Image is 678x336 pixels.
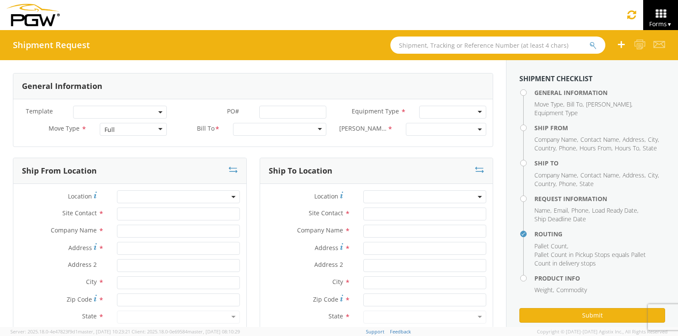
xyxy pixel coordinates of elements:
[571,206,589,214] span: Phone
[309,209,343,217] span: Site Contact
[86,278,97,286] span: City
[534,286,554,294] li: ,
[187,328,240,335] span: master, [DATE] 08:10:29
[534,135,578,144] li: ,
[332,278,343,286] span: City
[534,171,577,179] span: Company Name
[592,206,637,214] span: Load Ready Date
[62,209,97,217] span: Site Contact
[559,180,576,188] span: Phone
[534,275,665,281] h4: Product Info
[556,286,587,294] span: Commodity
[313,295,338,303] span: Zip Code
[6,4,60,26] img: pgw-form-logo-1aaa8060b1cc70fad034.png
[534,180,557,188] li: ,
[623,135,646,144] li: ,
[623,171,646,180] li: ,
[534,89,665,96] h4: General Information
[68,192,92,200] span: Location
[534,144,555,152] span: Country
[104,125,115,134] div: Full
[580,144,613,153] li: ,
[534,171,578,180] li: ,
[534,286,553,294] span: Weight
[615,144,641,153] li: ,
[26,107,53,115] span: Template
[534,195,665,202] h4: Request Information
[559,144,576,152] span: Phone
[328,312,343,320] span: State
[366,328,384,335] a: Support
[567,100,584,109] li: ,
[580,144,611,152] span: Hours From
[534,206,550,214] span: Name
[534,250,646,267] span: Pallet Count in Pickup Stops equals Pallet Count in delivery stops
[51,226,97,234] span: Company Name
[197,124,215,134] span: Bill To
[534,109,578,117] span: Equipment Type
[519,308,665,323] button: Submit
[49,124,80,132] span: Move Type
[314,260,343,269] span: Address 2
[534,125,665,131] h4: Ship From
[390,328,411,335] a: Feedback
[352,107,399,115] span: Equipment Type
[648,135,658,144] span: City
[534,242,567,250] span: Pallet Count
[580,135,619,144] span: Contact Name
[623,171,644,179] span: Address
[554,206,569,215] li: ,
[534,160,665,166] h4: Ship To
[227,107,239,115] span: PO#
[10,328,130,335] span: Server: 2025.18.0-4e47823f9d1
[554,206,568,214] span: Email
[315,244,338,252] span: Address
[537,328,668,335] span: Copyright © [DATE]-[DATE] Agistix Inc., All Rights Reserved
[534,100,564,109] li: ,
[559,180,577,188] li: ,
[667,21,672,28] span: ▼
[67,295,92,303] span: Zip Code
[534,100,563,108] span: Move Type
[615,144,639,152] span: Hours To
[643,144,657,152] span: State
[297,226,343,234] span: Company Name
[534,242,568,250] li: ,
[586,100,631,108] span: [PERSON_NAME]
[623,135,644,144] span: Address
[13,40,90,50] h4: Shipment Request
[580,171,620,180] li: ,
[82,312,97,320] span: State
[648,135,659,144] li: ,
[390,37,605,54] input: Shipment, Tracking or Reference Number (at least 4 chars)
[592,206,638,215] li: ,
[649,20,672,28] span: Forms
[314,192,338,200] span: Location
[68,244,92,252] span: Address
[22,82,102,91] h3: General Information
[648,171,658,179] span: City
[68,260,97,269] span: Address 2
[132,328,240,335] span: Client: 2025.18.0-0e69584
[586,100,632,109] li: ,
[339,124,387,134] span: Bill Code
[534,144,557,153] li: ,
[567,100,583,108] span: Bill To
[269,167,332,175] h3: Ship To Location
[580,135,620,144] li: ,
[580,171,619,179] span: Contact Name
[534,206,552,215] li: ,
[534,231,665,237] h4: Routing
[648,171,659,180] li: ,
[559,144,577,153] li: ,
[534,215,586,223] span: Ship Deadline Date
[78,328,130,335] span: master, [DATE] 10:23:21
[534,135,577,144] span: Company Name
[534,180,555,188] span: Country
[22,167,97,175] h3: Ship From Location
[580,180,594,188] span: State
[571,206,590,215] li: ,
[519,74,592,83] strong: Shipment Checklist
